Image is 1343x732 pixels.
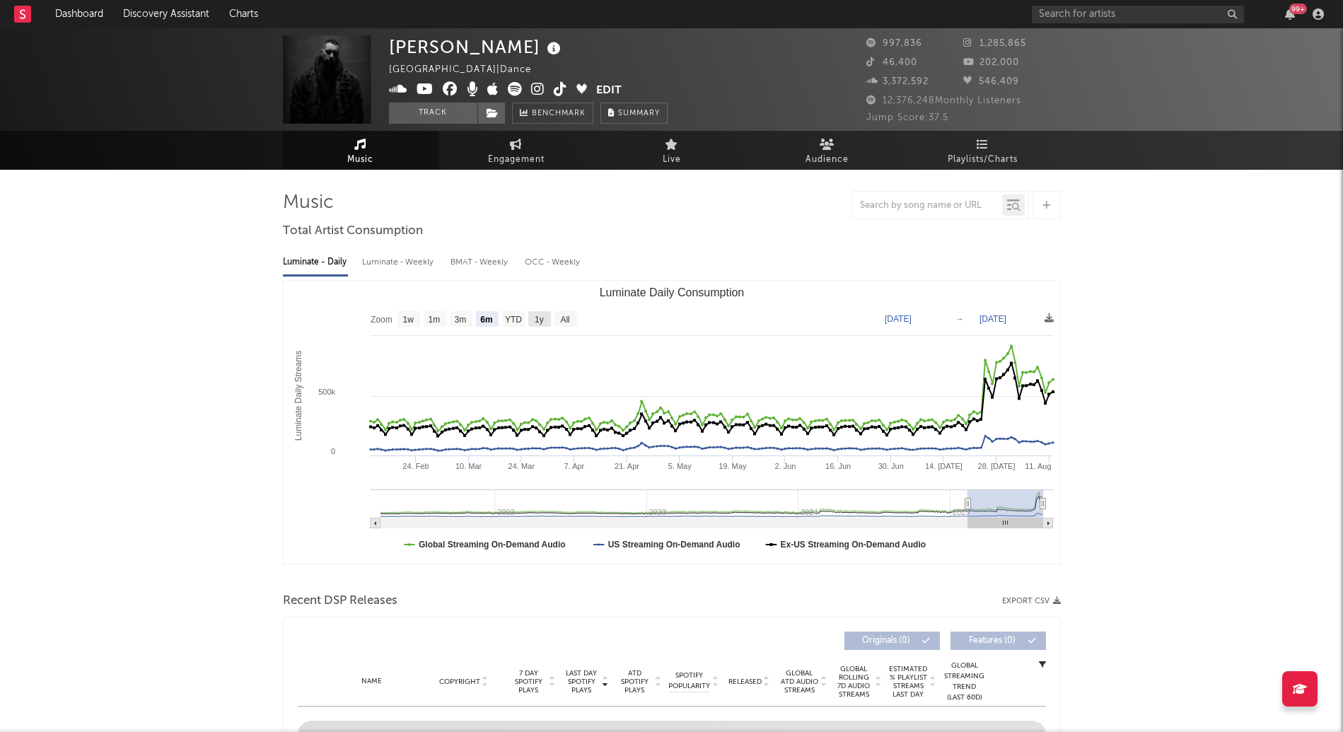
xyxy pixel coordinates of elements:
[402,462,429,470] text: 24. Feb
[750,131,905,170] a: Audience
[979,314,1006,324] text: [DATE]
[419,540,566,550] text: Global Streaming On-Demand Audio
[563,669,600,695] span: Last Day Spotify Plays
[963,58,1019,67] span: 202,000
[835,665,873,699] span: Global Rolling 7D Audio Streams
[866,113,948,122] span: Jump Score: 37.5
[905,131,1061,170] a: Playlists/Charts
[878,462,903,470] text: 30. Jun
[488,151,545,168] span: Engagement
[389,35,564,59] div: [PERSON_NAME]
[293,351,303,441] text: Luminate Daily Streams
[1289,4,1307,14] div: 99 +
[564,462,584,470] text: 7. Apr
[955,314,964,324] text: →
[960,637,1025,645] span: Features ( 0 )
[854,637,919,645] span: Originals ( 0 )
[825,462,851,470] text: 16. Jun
[616,669,653,695] span: ATD Spotify Plays
[719,462,747,470] text: 19. May
[594,131,750,170] a: Live
[618,110,660,117] span: Summary
[439,678,480,686] span: Copyright
[347,151,373,168] span: Music
[389,103,477,124] button: Track
[283,593,397,610] span: Recent DSP Releases
[607,540,740,550] text: US Streaming On-Demand Audio
[480,315,492,325] text: 6m
[284,281,1060,564] svg: Luminate Daily Consumption
[866,96,1021,105] span: 12,376,248 Monthly Listeners
[362,250,436,274] div: Luminate - Weekly
[866,39,922,48] span: 997,836
[1002,597,1061,605] button: Export CSV
[560,315,569,325] text: All
[596,82,622,100] button: Edit
[948,151,1018,168] span: Playlists/Charts
[1032,6,1244,23] input: Search for artists
[615,462,639,470] text: 21. Apr
[532,105,586,122] span: Benchmark
[728,678,762,686] span: Released
[1285,8,1295,20] button: 99+
[428,315,440,325] text: 1m
[853,200,1002,211] input: Search by song name or URL
[600,103,668,124] button: Summary
[283,250,348,274] div: Luminate - Daily
[535,315,544,325] text: 1y
[844,632,940,650] button: Originals(0)
[450,250,511,274] div: BMAT - Weekly
[1025,462,1051,470] text: 11. Aug
[318,388,335,396] text: 500k
[866,77,929,86] span: 3,372,592
[454,315,466,325] text: 3m
[866,58,917,67] span: 46,400
[963,77,1019,86] span: 546,409
[504,315,521,325] text: YTD
[525,250,581,274] div: OCC - Weekly
[950,632,1046,650] button: Features(0)
[283,131,438,170] a: Music
[668,462,692,470] text: 5. May
[977,462,1015,470] text: 28. [DATE]
[599,286,744,298] text: Luminate Daily Consumption
[924,462,962,470] text: 14. [DATE]
[774,462,796,470] text: 2. Jun
[885,314,912,324] text: [DATE]
[330,447,335,455] text: 0
[663,151,681,168] span: Live
[508,462,535,470] text: 24. Mar
[780,669,819,695] span: Global ATD Audio Streams
[402,315,414,325] text: 1w
[389,62,547,79] div: [GEOGRAPHIC_DATA] | Dance
[512,103,593,124] a: Benchmark
[963,39,1026,48] span: 1,285,865
[371,315,393,325] text: Zoom
[455,462,482,470] text: 10. Mar
[283,223,423,240] span: Total Artist Consumption
[806,151,849,168] span: Audience
[943,661,986,703] div: Global Streaming Trend (Last 60D)
[510,669,547,695] span: 7 Day Spotify Plays
[889,665,928,699] span: Estimated % Playlist Streams Last Day
[438,131,594,170] a: Engagement
[326,676,419,687] div: Name
[668,670,710,692] span: Spotify Popularity
[780,540,926,550] text: Ex-US Streaming On-Demand Audio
